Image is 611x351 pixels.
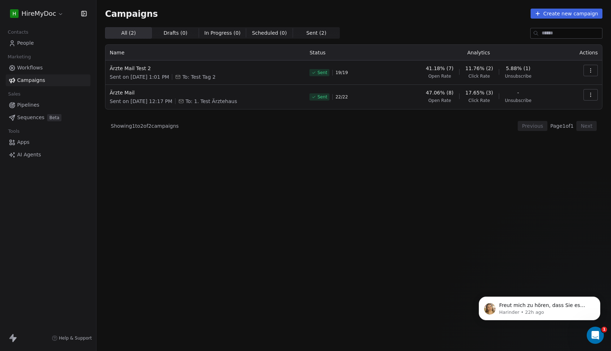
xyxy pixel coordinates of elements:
[185,98,237,105] span: To: 1. Test Ärztehaus
[111,122,179,130] span: Showing 1 to 2 of 2 campaigns
[110,65,301,72] span: Ärzte Mail Test 2
[17,64,43,72] span: Workflows
[105,45,305,60] th: Name
[506,65,531,72] span: 5.88% (1)
[105,9,158,19] span: Campaigns
[47,114,61,121] span: Beta
[305,45,394,60] th: Status
[5,89,24,99] span: Sales
[426,65,454,72] span: 41.18% (7)
[601,327,607,332] span: 1
[336,94,348,100] span: 22 / 22
[5,27,31,38] span: Contacts
[13,10,16,17] span: H
[531,9,602,19] button: Create new campaign
[517,89,519,96] span: -
[204,29,241,37] span: In Progress ( 0 )
[5,52,34,62] span: Marketing
[587,327,604,344] iframe: Intercom live chat
[6,37,90,49] a: People
[182,73,215,81] span: To: Test Tag 2
[9,8,65,20] button: HHireMyDoc
[6,62,90,74] a: Workflows
[6,99,90,111] a: Pipelines
[336,70,348,75] span: 19 / 19
[17,101,39,109] span: Pipelines
[164,29,188,37] span: Drafts ( 0 )
[518,121,547,131] button: Previous
[6,136,90,148] a: Apps
[110,98,172,105] span: Sent on [DATE] 12:17 PM
[59,335,92,341] span: Help & Support
[550,122,573,130] span: Page 1 of 1
[468,73,490,79] span: Click Rate
[317,70,327,75] span: Sent
[505,73,531,79] span: Unsubscribe
[252,29,287,37] span: Scheduled ( 0 )
[562,45,602,60] th: Actions
[465,89,493,96] span: 17.65% (3)
[468,282,611,332] iframe: Intercom notifications message
[17,39,34,47] span: People
[505,98,531,103] span: Unsubscribe
[52,335,92,341] a: Help & Support
[468,98,490,103] span: Click Rate
[576,121,597,131] button: Next
[17,151,41,159] span: AI Agents
[17,138,30,146] span: Apps
[5,126,23,137] span: Tools
[394,45,562,60] th: Analytics
[428,98,451,103] span: Open Rate
[6,112,90,123] a: SequencesBeta
[306,29,326,37] span: Sent ( 2 )
[17,77,45,84] span: Campaigns
[426,89,454,96] span: 47.06% (8)
[317,94,327,100] span: Sent
[21,9,56,18] span: HireMyDoc
[17,114,44,121] span: Sequences
[6,149,90,161] a: AI Agents
[110,73,169,81] span: Sent on [DATE] 1:01 PM
[6,74,90,86] a: Campaigns
[110,89,301,96] span: Ärzte Mail
[465,65,493,72] span: 11.76% (2)
[428,73,451,79] span: Open Rate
